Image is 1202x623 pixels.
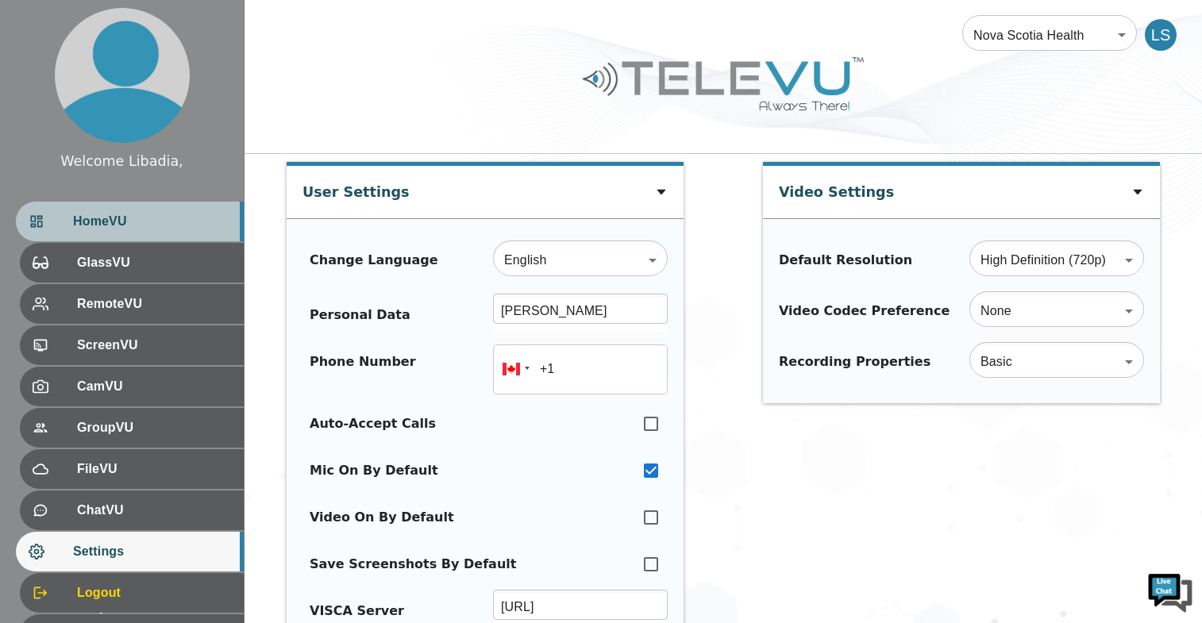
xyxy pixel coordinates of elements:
[27,74,67,113] img: d_736959983_company_1615157101543_736959983
[580,51,866,117] img: Logo
[16,532,244,571] div: Settings
[310,461,438,480] div: Mic On By Default
[77,294,231,313] span: RemoteVU
[302,166,410,210] div: User Settings
[310,508,454,527] div: Video On By Default
[260,8,299,46] div: Minimize live chat window
[969,289,1144,333] div: None
[20,243,244,283] div: GlassVU
[16,202,244,241] div: HomeVU
[77,501,231,520] span: ChatVU
[1146,567,1194,615] img: Chat Widget
[20,325,244,365] div: ScreenVU
[20,408,244,448] div: GroupVU
[1145,19,1177,51] div: LS
[310,306,410,325] div: Personal Data
[77,418,231,437] span: GroupVU
[310,555,516,574] div: Save Screenshots By Default
[493,238,668,283] div: English
[8,433,302,489] textarea: Type your message and hit 'Enter'
[779,302,950,321] div: Video Codec Preference
[493,344,534,394] div: Canada: + 1
[969,340,1144,384] div: Basic
[779,251,912,270] div: Default Resolution
[92,200,219,360] span: We're online!
[20,573,244,613] div: Logout
[83,83,267,104] div: Chat with us now
[310,352,416,386] div: Phone Number
[779,352,930,371] div: Recording Properties
[77,377,231,396] span: CamVU
[962,13,1137,57] div: Nova Scotia Health
[20,490,244,530] div: ChatVU
[55,8,190,143] img: profile.png
[493,344,668,394] input: 1 (702) 123-4567
[73,542,231,561] span: Settings
[779,166,894,210] div: Video Settings
[77,336,231,355] span: ScreenVU
[310,602,404,621] div: VISCA Server
[20,367,244,406] div: CamVU
[310,251,438,270] div: Change Language
[77,253,231,272] span: GlassVU
[20,449,244,489] div: FileVU
[77,460,231,479] span: FileVU
[60,151,183,171] div: Welcome Libadia,
[310,414,436,433] div: Auto-Accept Calls
[73,212,231,231] span: HomeVU
[77,583,231,602] span: Logout
[969,238,1144,283] div: High Definition (720p)
[20,284,244,324] div: RemoteVU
